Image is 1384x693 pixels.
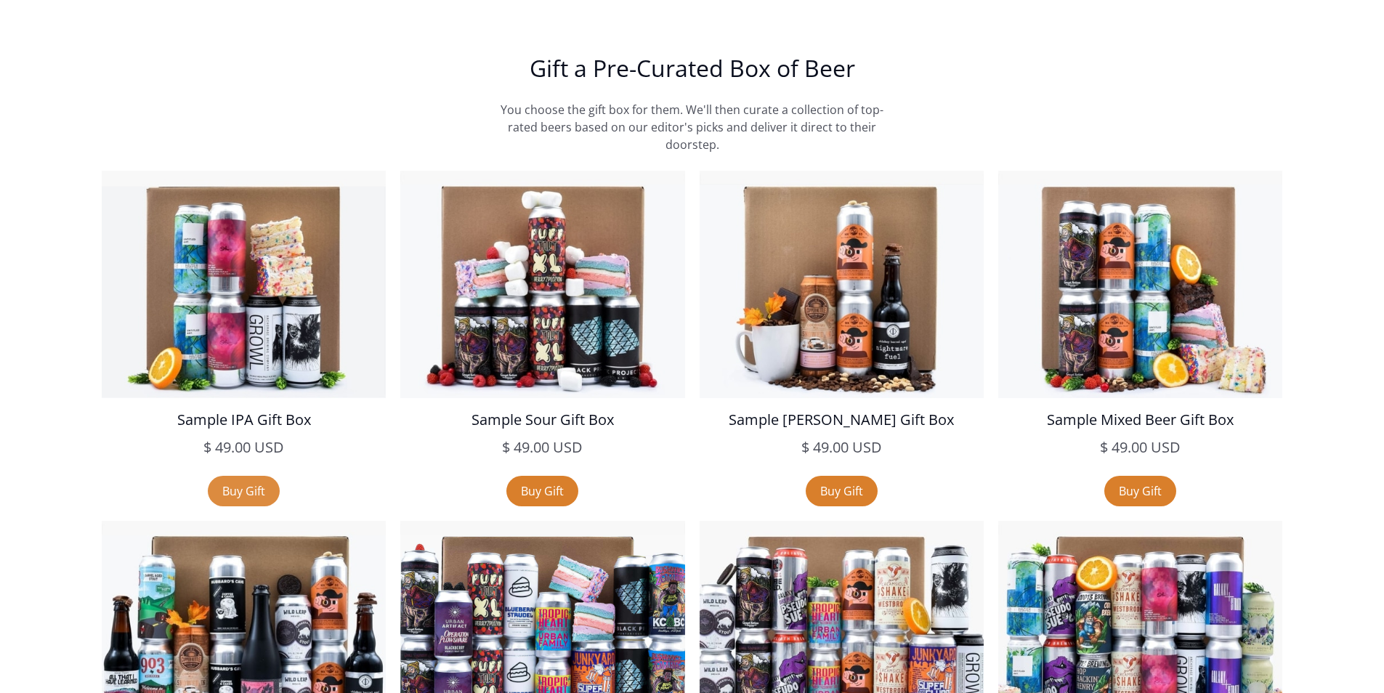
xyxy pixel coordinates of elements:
[400,409,684,431] h5: Sample Sour Gift Box
[998,409,1282,431] h5: Sample Mixed Beer Gift Box
[351,54,1034,83] h2: Gift a Pre-Curated Box of Beer
[506,476,578,506] a: Buy Gift
[806,476,878,506] a: Buy Gift
[208,476,280,506] a: Buy Gift
[1104,476,1176,506] a: Buy Gift
[700,437,984,458] h5: $ 49.00 USD
[493,101,892,153] p: You choose the gift box for them. We'll then curate a collection of top-rated beers based on our ...
[400,437,684,458] h5: $ 49.00 USD
[102,171,386,476] a: Sample IPA Gift Box$ 49.00 USD
[400,171,684,476] a: Sample Sour Gift Box$ 49.00 USD
[998,171,1282,476] a: Sample Mixed Beer Gift Box$ 49.00 USD
[700,171,984,476] a: Sample [PERSON_NAME] Gift Box$ 49.00 USD
[998,437,1282,458] h5: $ 49.00 USD
[700,409,984,431] h5: Sample [PERSON_NAME] Gift Box
[102,437,386,458] h5: $ 49.00 USD
[102,409,386,431] h5: Sample IPA Gift Box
